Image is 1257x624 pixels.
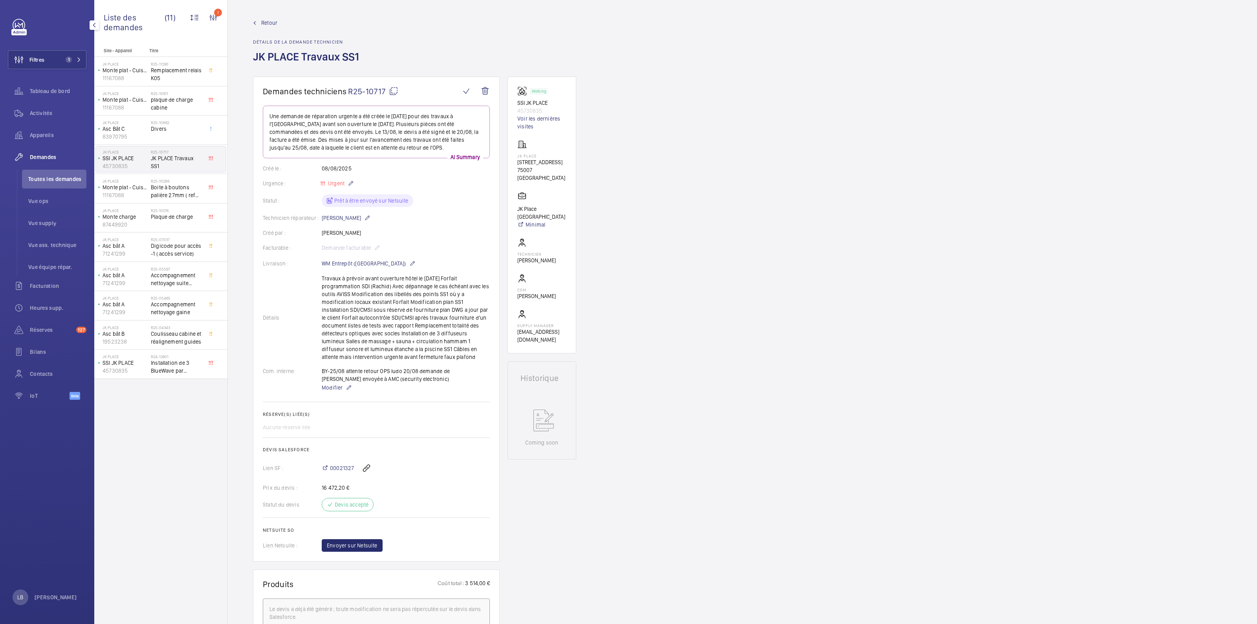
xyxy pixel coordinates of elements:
p: Site - Appareil [94,48,146,53]
span: Vue équipe répar. [28,263,86,271]
p: JK PLACE [103,120,148,125]
p: 45730835 [103,162,148,170]
a: 00021327 [322,464,354,472]
p: [PERSON_NAME] [322,213,370,223]
span: Contacts [30,370,86,378]
p: 45730835 [103,367,148,375]
span: Accompagnement nettoyage suite incendie [151,271,203,287]
span: Tableau de bord [30,87,86,95]
p: Technicien [517,252,556,256]
span: Boite à boutons palière 27mm ( ref SKG-PL017-2H ) complète ( plaque + platine + boutons ) [151,183,203,199]
span: Urgent [326,180,344,187]
h2: R25-10286 [151,179,203,183]
span: 1 [66,57,72,63]
p: 3 514,00 € [464,579,490,589]
p: JK PLACE [517,154,566,158]
p: SSI JK PLACE [103,154,148,162]
span: Accompagnement nettoyage gaine [151,300,203,316]
h2: R25-10717 [151,150,203,154]
p: Asc bât A [103,271,148,279]
p: JK PLACE [103,237,148,242]
p: 19523238 [103,338,148,346]
span: JK PLACE Travaux SS1 [151,154,203,170]
button: Filtres1 [8,50,86,69]
p: AI Summary [447,153,483,161]
p: Monte plat - Cuisine fond gauche [103,66,148,74]
p: Titre [149,48,201,53]
span: Divers [151,125,203,133]
span: Demandes techniciens [263,86,346,96]
p: JK PLACE [103,150,148,154]
p: 75007 [GEOGRAPHIC_DATA] [517,166,566,182]
p: JK Place [GEOGRAPHIC_DATA] [517,205,566,221]
p: Asc bât B [103,330,148,338]
p: Supply manager [517,323,566,328]
h2: R25-07037 [151,237,203,242]
p: 71241299 [103,279,148,287]
span: Modifier [322,384,343,392]
p: 11167088 [103,191,148,199]
span: Envoyer sur Netsuite [327,542,377,549]
p: SSI JK PLACE [103,359,148,367]
span: Vue ops [28,197,86,205]
p: Monte charge [103,213,148,221]
p: JK PLACE [103,179,148,183]
span: Bilans [30,348,86,356]
span: Toutes les demandes [28,175,86,183]
p: 11167088 [103,104,148,112]
p: JK PLACE [103,296,148,300]
p: 71241299 [103,308,148,316]
img: fire_alarm.svg [517,86,530,96]
span: Coulisseau cabine et réalignement guides [151,330,203,346]
span: 00021327 [330,464,354,472]
span: Vue ass. technique [28,241,86,249]
h2: R25-04343 [151,325,203,330]
h2: Netsuite SO [263,527,490,533]
h1: JK PLACE Travaux SS1 [253,49,364,77]
p: 45730835 [517,107,566,115]
span: Remplacement relais K05 [151,66,203,82]
p: Asc Bât C [103,125,148,133]
span: Heures supp. [30,304,86,312]
span: Facturation [30,282,86,290]
p: JK PLACE [103,91,148,96]
span: Beta [70,392,80,400]
a: Voir les dernières visites [517,115,566,130]
p: 87449920 [103,221,148,229]
p: LB [17,593,23,601]
span: Retour [261,19,277,27]
p: JK PLACE [103,354,148,359]
h2: R25-10216 [151,208,203,213]
p: Asc bât A [103,242,148,250]
p: SSI JK PLACE [517,99,566,107]
h2: R25-10862 [151,120,203,125]
span: Réserves [30,326,73,334]
span: Liste des demandes [104,13,165,32]
span: Plaque de charge [151,213,203,221]
p: JK PLACE [103,267,148,271]
p: [STREET_ADDRESS] [517,158,566,166]
p: Coût total : [438,579,464,589]
p: 83970795 [103,133,148,141]
p: JK PLACE [103,325,148,330]
h1: Historique [520,374,563,382]
span: plaque de charge cabine [151,96,203,112]
p: Monte plat - Cuisine fond gauche [103,96,148,104]
p: [PERSON_NAME] [517,292,556,300]
p: Une demande de réparation urgente a été créée le [DATE] pour des travaux à l'[GEOGRAPHIC_DATA] av... [269,112,483,152]
span: IoT [30,392,70,400]
h2: R25-10911 [151,91,203,96]
span: R25-10717 [348,86,398,96]
span: 127 [76,327,86,333]
h2: Détails de la demande technicien [253,39,364,45]
p: Working [532,90,546,93]
h2: R25-05597 [151,267,203,271]
span: Digicode pour accès -1 ( accès service) [151,242,203,258]
h2: R25-05465 [151,296,203,300]
p: [EMAIL_ADDRESS][DOMAIN_NAME] [517,328,566,344]
p: WM Entrepôt ([GEOGRAPHIC_DATA]) [322,259,416,268]
span: Demandes [30,153,86,161]
h2: R24-12601 [151,354,203,359]
span: Vue supply [28,219,86,227]
span: Activités [30,109,86,117]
